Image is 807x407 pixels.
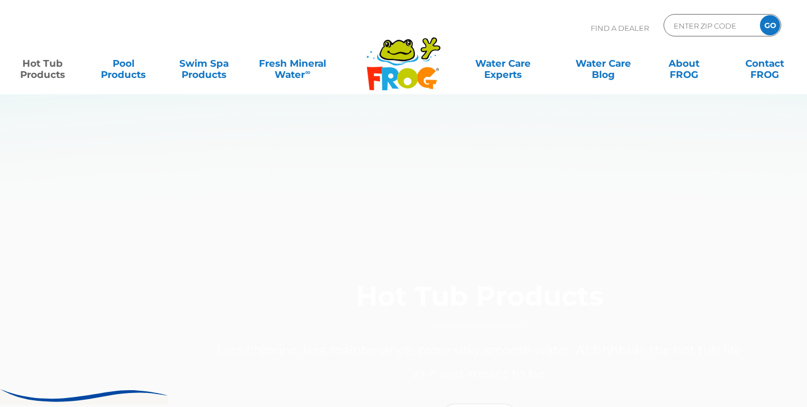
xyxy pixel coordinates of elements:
[11,52,74,75] a: Hot TubProducts
[760,15,780,35] input: GO
[173,52,235,75] a: Swim SpaProducts
[360,22,447,91] img: Frog Products Logo
[253,52,332,75] a: Fresh MineralWater∞
[652,52,715,75] a: AboutFROG
[305,68,310,76] sup: ∞
[210,281,748,327] h1: Hot Tub Products
[733,52,796,75] a: ContactFROG
[92,52,155,75] a: PoolProducts
[591,14,649,42] p: Find A Dealer
[572,52,634,75] a: Water CareBlog
[210,339,748,386] p: Less chlorine, less maintenance, more silky smooth water. Ahhhhhhh, the hot tub life as it was me...
[452,52,554,75] a: Water CareExperts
